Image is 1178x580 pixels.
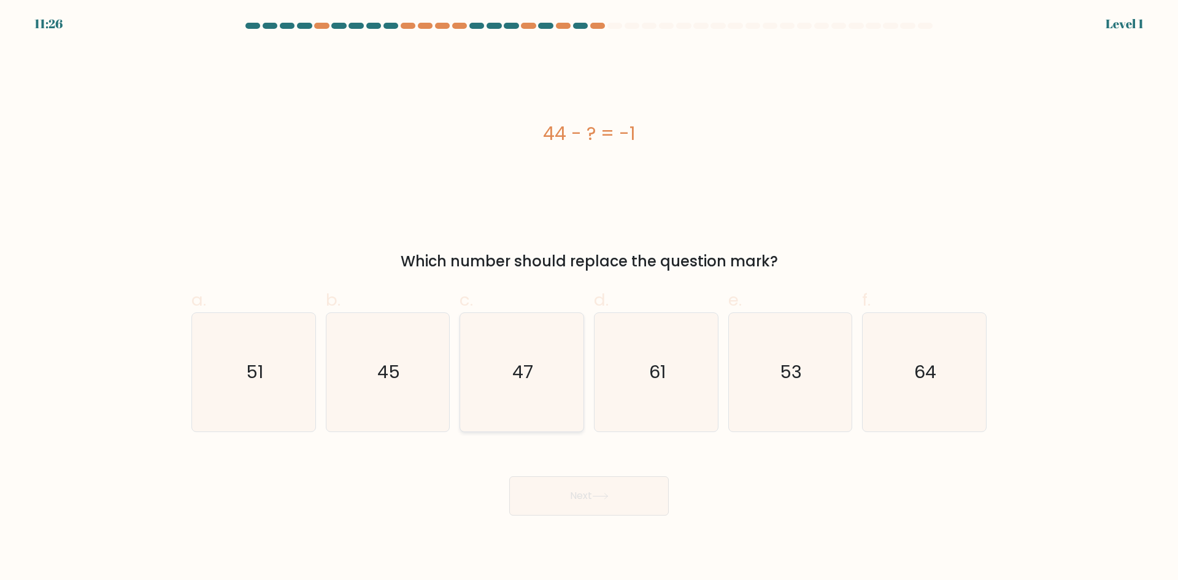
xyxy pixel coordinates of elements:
text: 45 [377,360,400,384]
span: e. [728,288,742,312]
div: 11:26 [34,15,63,33]
div: 44 - ? = -1 [191,120,987,147]
text: 53 [780,360,803,384]
div: Level 1 [1106,15,1144,33]
span: d. [594,288,609,312]
span: f. [862,288,871,312]
text: 51 [246,360,263,384]
span: a. [191,288,206,312]
div: Which number should replace the question mark? [199,250,979,273]
button: Next [509,476,669,516]
span: c. [460,288,473,312]
text: 61 [649,360,666,384]
text: 64 [915,360,937,384]
span: b. [326,288,341,312]
text: 47 [513,360,534,384]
